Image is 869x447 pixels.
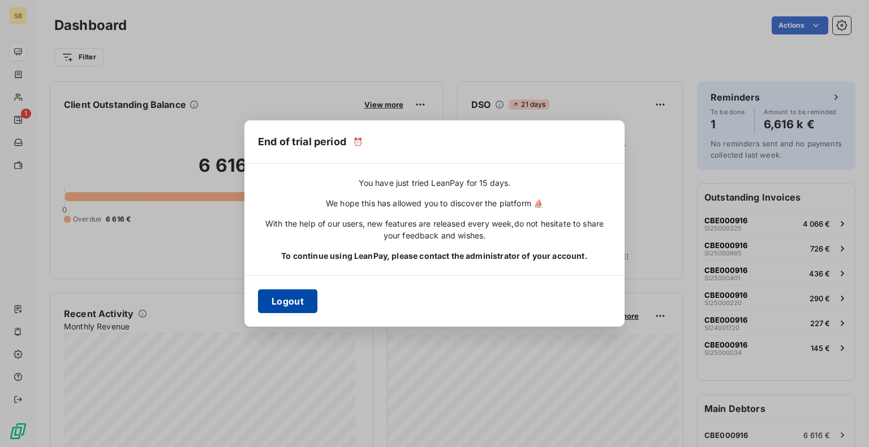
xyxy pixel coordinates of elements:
[384,219,604,240] span: do not hesitate to share your feedback and wishes.
[831,409,858,436] iframe: Intercom live chat
[353,136,363,147] span: ⏰
[265,219,514,228] span: With the help of our users, new features are released every week,
[326,198,543,209] span: We hope this has allowed you to discover the platform
[359,177,511,189] span: You have just tried LeanPay for 15 days.
[281,250,587,262] span: To continue using LeanPay, please contact the administrator of your account.
[258,134,346,150] h5: End of trial period
[258,289,317,313] button: Logout
[534,198,543,208] span: ⛵️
